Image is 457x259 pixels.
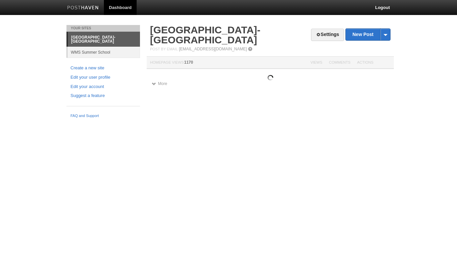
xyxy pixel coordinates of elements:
[311,29,344,41] a: Settings
[150,24,261,45] a: [GEOGRAPHIC_DATA]- [GEOGRAPHIC_DATA]
[354,57,394,69] th: Actions
[70,113,136,119] a: FAQ and Support
[268,75,273,80] img: loading.gif
[67,6,99,11] img: Posthaven-bar
[66,25,140,32] li: Your Sites
[70,74,136,81] a: Edit your user profile
[68,32,140,47] a: [GEOGRAPHIC_DATA]- [GEOGRAPHIC_DATA]
[307,57,325,69] th: Views
[67,47,140,58] a: WMS Summer School
[150,47,178,51] span: Post by Email
[70,92,136,99] a: Suggest a feature
[70,65,136,72] a: Create a new site
[152,81,167,86] a: More
[346,29,390,40] a: New Post
[147,57,307,69] th: Homepage Views
[184,60,193,65] span: 1170
[179,47,247,51] a: [EMAIL_ADDRESS][DOMAIN_NAME]
[70,83,136,90] a: Edit your account
[326,57,354,69] th: Comments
